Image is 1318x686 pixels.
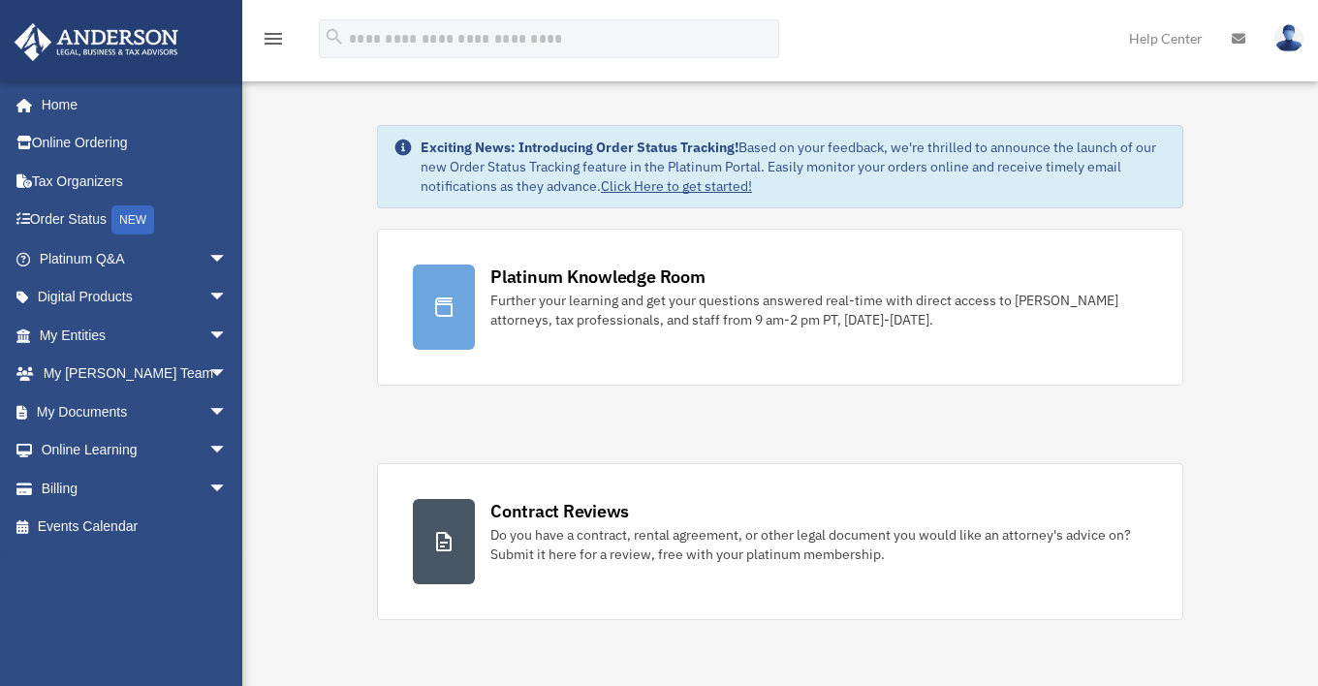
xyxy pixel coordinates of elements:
strong: Exciting News: Introducing Order Status Tracking! [421,139,738,156]
a: Click Here to get started! [601,177,752,195]
a: My Documentsarrow_drop_down [14,392,257,431]
img: User Pic [1274,24,1303,52]
div: Based on your feedback, we're thrilled to announce the launch of our new Order Status Tracking fe... [421,138,1167,196]
div: Do you have a contract, rental agreement, or other legal document you would like an attorney's ad... [490,525,1147,564]
span: arrow_drop_down [208,239,247,279]
a: Platinum Q&Aarrow_drop_down [14,239,257,278]
a: Billingarrow_drop_down [14,469,257,508]
span: arrow_drop_down [208,355,247,394]
a: Platinum Knowledge Room Further your learning and get your questions answered real-time with dire... [377,229,1183,386]
a: menu [262,34,285,50]
a: Home [14,85,247,124]
a: Events Calendar [14,508,257,546]
span: arrow_drop_down [208,469,247,509]
img: Anderson Advisors Platinum Portal [9,23,184,61]
a: Digital Productsarrow_drop_down [14,278,257,317]
i: search [324,26,345,47]
div: Contract Reviews [490,499,629,523]
a: Order StatusNEW [14,201,257,240]
span: arrow_drop_down [208,278,247,318]
a: Tax Organizers [14,162,257,201]
a: Online Learningarrow_drop_down [14,431,257,470]
span: arrow_drop_down [208,392,247,432]
i: menu [262,27,285,50]
div: Platinum Knowledge Room [490,265,706,289]
a: Online Ordering [14,124,257,163]
div: Further your learning and get your questions answered real-time with direct access to [PERSON_NAM... [490,291,1147,329]
a: My [PERSON_NAME] Teamarrow_drop_down [14,355,257,393]
a: Contract Reviews Do you have a contract, rental agreement, or other legal document you would like... [377,463,1183,620]
a: My Entitiesarrow_drop_down [14,316,257,355]
div: NEW [111,205,154,234]
span: arrow_drop_down [208,431,247,471]
span: arrow_drop_down [208,316,247,356]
